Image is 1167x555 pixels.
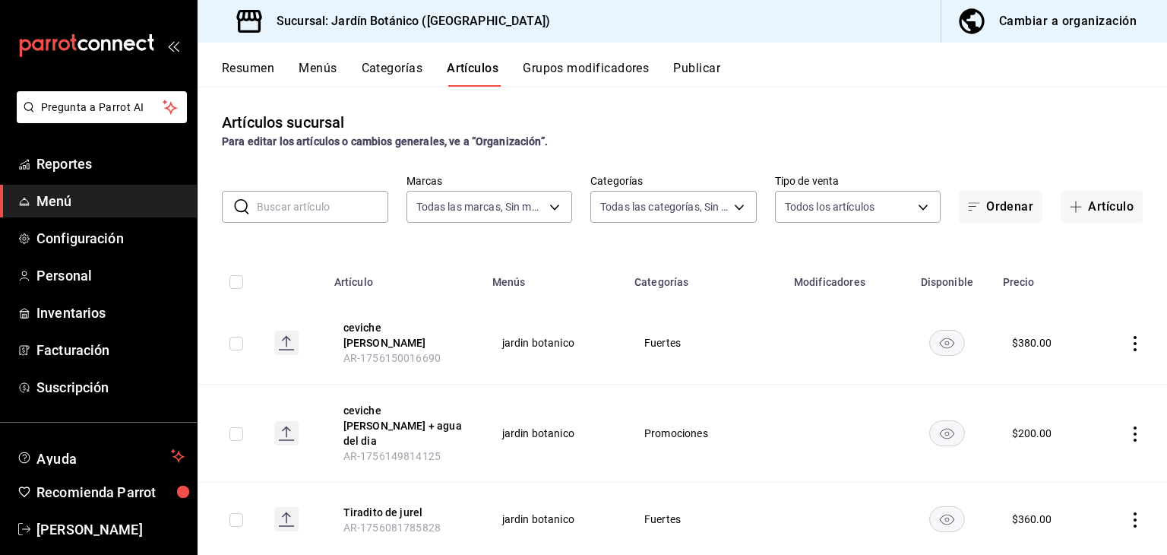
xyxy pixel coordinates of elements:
[785,253,900,302] th: Modificadores
[343,522,441,534] span: AR-1756081785828
[1127,512,1143,528] button: actions
[362,61,423,87] button: Categorías
[406,176,573,186] label: Marcas
[1127,336,1143,351] button: actions
[264,12,550,30] h3: Sucursal: Jardín Botánico ([GEOGRAPHIC_DATA])
[36,377,185,398] span: Suscripción
[523,61,649,87] button: Grupos modificadores
[343,505,465,520] button: edit-product-location
[36,303,185,323] span: Inventarios
[222,61,274,87] button: Resumen
[36,228,185,249] span: Configuración
[36,191,185,211] span: Menú
[36,482,185,503] span: Recomienda Parrot
[343,450,441,462] span: AR-1756149814125
[222,61,1167,87] div: navigation tabs
[36,265,185,286] span: Personal
[929,330,965,356] button: availability-product
[600,199,729,214] span: Todas las categorías, Sin categoría
[929,506,965,532] button: availability-product
[36,447,165,465] span: Ayuda
[299,61,337,87] button: Menús
[36,154,185,174] span: Reportes
[1012,426,1052,441] div: $ 200.00
[343,352,441,364] span: AR-1756150016690
[1061,191,1143,223] button: Artículo
[1012,335,1052,350] div: $ 380.00
[673,61,720,87] button: Publicar
[625,253,785,302] th: Categorías
[994,253,1093,302] th: Precio
[222,135,548,147] strong: Para editar los artículos o cambios generales, ve a “Organización”.
[900,253,994,302] th: Disponible
[775,176,941,186] label: Tipo de venta
[929,420,965,446] button: availability-product
[11,110,187,126] a: Pregunta a Parrot AI
[343,403,465,449] button: edit-product-location
[36,340,185,360] span: Facturación
[36,519,185,540] span: [PERSON_NAME]
[325,253,483,302] th: Artículo
[502,428,606,439] span: jardin botanico
[41,100,163,116] span: Pregunta a Parrot AI
[1127,427,1143,442] button: actions
[447,61,498,87] button: Artículos
[785,199,875,214] span: Todos los artículos
[959,191,1042,223] button: Ordenar
[343,320,465,350] button: edit-product-location
[1012,512,1052,527] div: $ 360.00
[257,192,388,222] input: Buscar artículo
[590,176,757,186] label: Categorías
[999,11,1137,32] div: Cambiar a organización
[502,514,606,525] span: jardin botanico
[644,428,766,439] span: Promociones
[483,253,625,302] th: Menús
[167,40,179,52] button: open_drawer_menu
[644,514,766,525] span: Fuertes
[416,199,545,214] span: Todas las marcas, Sin marca
[502,338,606,348] span: jardin botanico
[222,111,344,134] div: Artículos sucursal
[644,338,766,348] span: Fuertes
[17,91,187,123] button: Pregunta a Parrot AI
